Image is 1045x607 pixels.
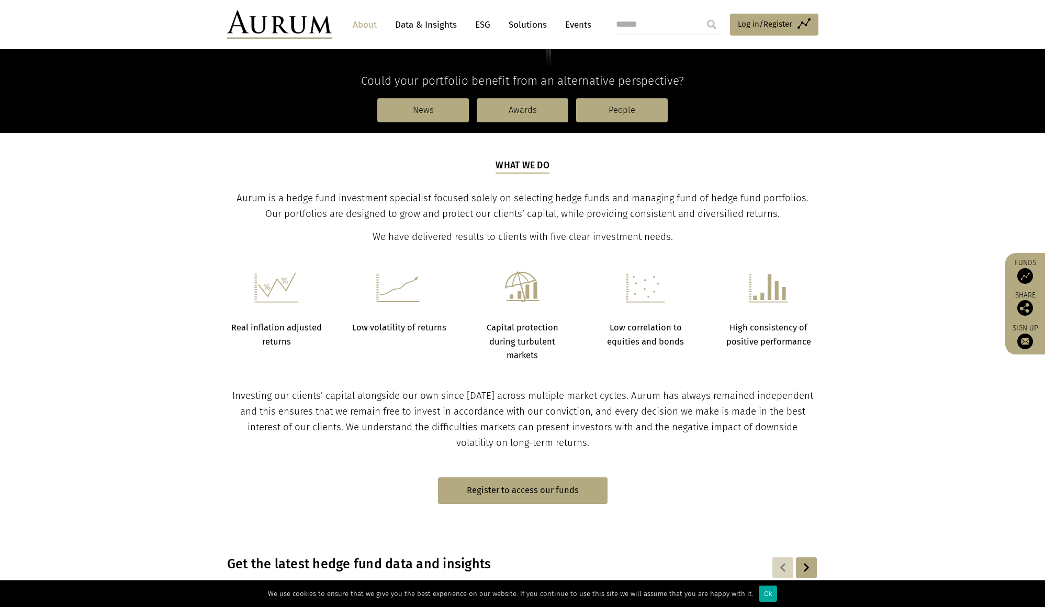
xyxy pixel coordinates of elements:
span: We have delivered results to clients with five clear investment needs. [373,231,673,243]
a: Register to access our funds [438,477,608,504]
a: About [347,15,382,35]
div: Ok [759,586,777,602]
img: Sign up to our newsletter [1017,334,1033,349]
strong: Low volatility of returns [352,323,446,333]
strong: Low correlation to equities and bonds [607,323,684,346]
img: Access Funds [1017,268,1033,284]
a: People [576,98,668,122]
a: Solutions [503,15,552,35]
div: Share [1010,292,1040,316]
a: Data & Insights [390,15,462,35]
img: Share this post [1017,300,1033,316]
strong: High consistency of positive performance [726,323,811,346]
a: Awards [477,98,568,122]
a: Log in/Register [730,14,818,36]
a: News [377,98,469,122]
strong: Capital protection during turbulent markets [487,323,558,360]
h4: Could your portfolio benefit from an alternative perspective? [227,74,818,88]
span: Investing our clients’ capital alongside our own since [DATE] across multiple market cycles. Auru... [232,390,813,449]
input: Submit [701,14,722,35]
a: Sign up [1010,324,1040,349]
a: Funds [1010,258,1040,284]
h5: What we do [496,159,549,174]
a: ESG [470,15,496,35]
span: Aurum is a hedge fund investment specialist focused solely on selecting hedge funds and managing ... [237,192,808,220]
a: Events [560,15,591,35]
span: Log in/Register [738,18,792,30]
h3: Get the latest hedge fund data and insights [227,556,683,572]
strong: Real inflation adjusted returns [231,323,322,346]
img: Aurum [227,10,332,39]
